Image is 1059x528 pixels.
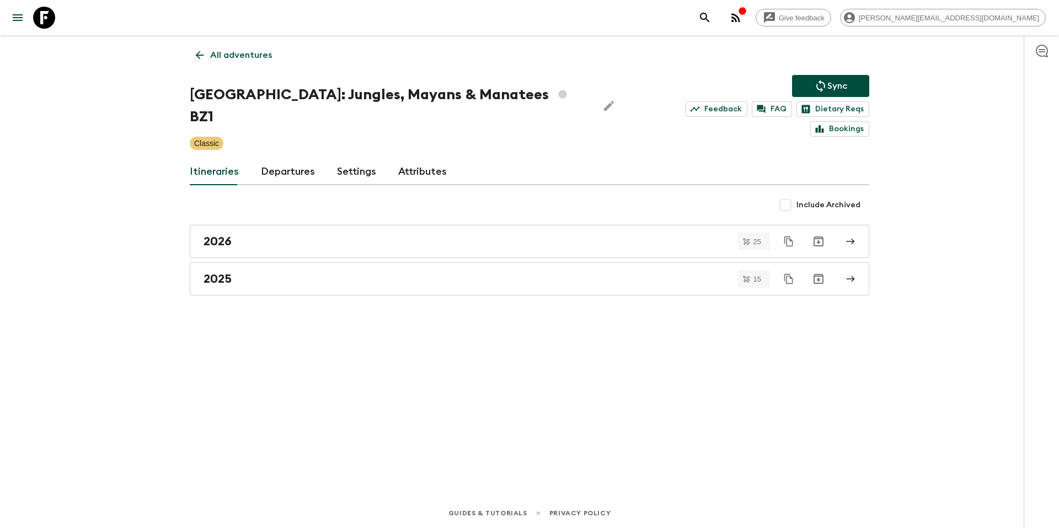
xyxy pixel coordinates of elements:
[810,121,869,137] a: Bookings
[853,14,1045,22] span: [PERSON_NAME][EMAIL_ADDRESS][DOMAIN_NAME]
[190,84,589,128] h1: [GEOGRAPHIC_DATA]: Jungles, Mayans & Manatees BZ1
[194,138,219,149] p: Classic
[792,75,869,97] button: Sync adventure departures to the booking engine
[807,230,830,252] button: Archive
[204,272,232,286] h2: 2025
[756,9,831,26] a: Give feedback
[779,231,799,251] button: Duplicate
[827,79,847,93] p: Sync
[7,7,29,29] button: menu
[694,7,716,29] button: search adventures
[190,225,869,258] a: 2026
[190,44,278,66] a: All adventures
[337,159,376,185] a: Settings
[747,238,768,245] span: 25
[807,268,830,290] button: Archive
[190,262,869,295] a: 2025
[752,101,792,117] a: FAQ
[840,9,1046,26] div: [PERSON_NAME][EMAIL_ADDRESS][DOMAIN_NAME]
[598,84,620,128] button: Edit Adventure Title
[210,49,272,62] p: All adventures
[398,159,447,185] a: Attributes
[204,234,232,249] h2: 2026
[190,159,239,185] a: Itineraries
[686,101,747,117] a: Feedback
[796,200,860,211] span: Include Archived
[796,101,869,117] a: Dietary Reqs
[549,507,611,519] a: Privacy Policy
[261,159,315,185] a: Departures
[773,14,831,22] span: Give feedback
[448,507,527,519] a: Guides & Tutorials
[747,276,768,283] span: 15
[779,269,799,289] button: Duplicate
